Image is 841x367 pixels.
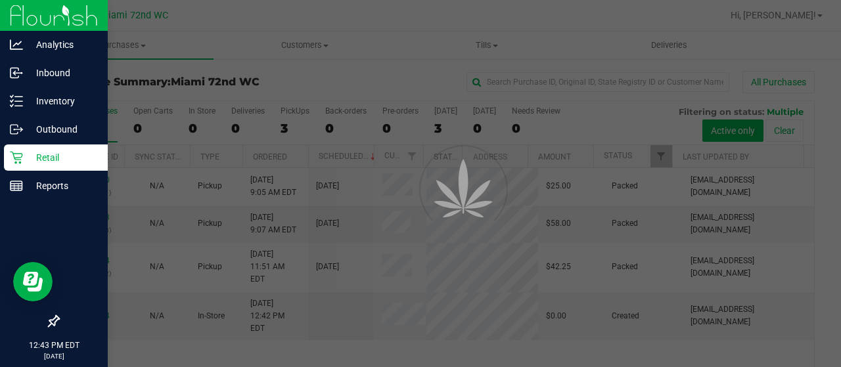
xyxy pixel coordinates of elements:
inline-svg: Retail [10,151,23,164]
p: 12:43 PM EDT [6,339,102,351]
inline-svg: Outbound [10,123,23,136]
p: Retail [23,150,102,165]
p: Reports [23,178,102,194]
p: [DATE] [6,351,102,361]
p: Outbound [23,121,102,137]
inline-svg: Analytics [10,38,23,51]
p: Inventory [23,93,102,109]
iframe: Resource center [13,262,53,301]
p: Analytics [23,37,102,53]
inline-svg: Inventory [10,95,23,108]
p: Inbound [23,65,102,81]
inline-svg: Reports [10,179,23,192]
inline-svg: Inbound [10,66,23,79]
